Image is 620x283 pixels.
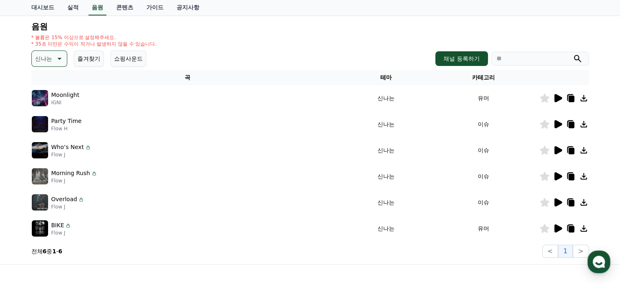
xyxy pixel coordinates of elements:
button: 쇼핑사운드 [110,50,146,67]
p: * 볼륨은 15% 이상으로 설정해주세요. [31,34,157,41]
img: music [32,90,48,106]
button: 채널 등록하기 [435,51,488,66]
td: 신나는 [344,189,428,215]
strong: 6 [58,248,62,254]
td: 신나는 [344,85,428,111]
td: 이슈 [428,163,539,189]
p: Flow J [51,178,97,184]
p: 전체 중 - [31,247,62,255]
p: Flow J [51,151,91,158]
img: music [32,220,48,237]
img: music [32,142,48,158]
td: 이슈 [428,111,539,137]
button: > [573,245,589,258]
h4: 음원 [31,22,589,31]
img: music [32,168,48,184]
button: 1 [558,245,573,258]
img: music [32,194,48,211]
td: 유머 [428,215,539,241]
a: 설정 [105,215,157,236]
p: Overload [51,195,77,204]
p: 신나는 [35,53,52,64]
a: 대화 [54,215,105,236]
p: * 35초 미만은 수익이 적거나 발생하지 않을 수 있습니다. [31,41,157,47]
th: 카테고리 [428,70,539,85]
td: 신나는 [344,215,428,241]
strong: 6 [43,248,47,254]
strong: 1 [52,248,56,254]
span: 설정 [126,228,136,234]
button: 즐겨찾기 [74,50,104,67]
img: music [32,116,48,132]
p: Flow J [51,204,85,210]
td: 신나는 [344,111,428,137]
th: 테마 [344,70,428,85]
td: 신나는 [344,137,428,163]
td: 이슈 [428,189,539,215]
p: BIKE [51,221,64,230]
p: IGNI [51,99,79,106]
p: Who’s Next [51,143,84,151]
th: 곡 [31,70,344,85]
span: 대화 [75,228,84,235]
td: 이슈 [428,137,539,163]
button: 신나는 [31,50,67,67]
a: 홈 [2,215,54,236]
p: Morning Rush [51,169,90,178]
td: 유머 [428,85,539,111]
p: Party Time [51,117,82,125]
span: 홈 [26,228,31,234]
p: Moonlight [51,91,79,99]
button: < [542,245,558,258]
p: Flow J [51,230,72,236]
p: Flow H [51,125,82,132]
td: 신나는 [344,163,428,189]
